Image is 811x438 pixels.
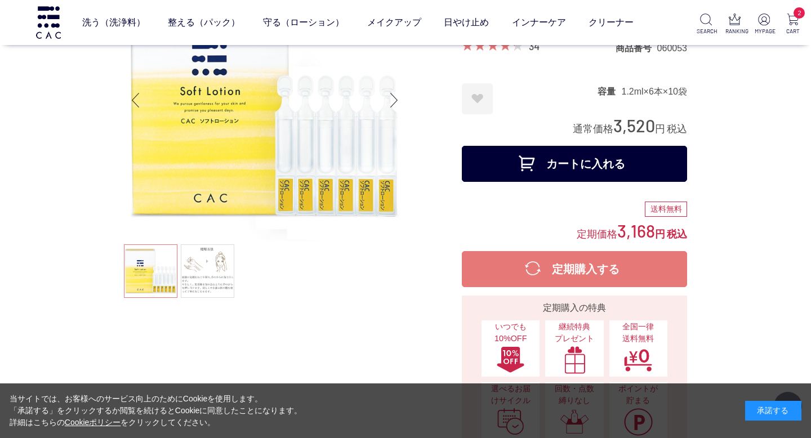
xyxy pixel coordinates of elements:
span: 税込 [667,229,687,240]
dd: 1.2ml×6本×10袋 [621,86,687,97]
a: MYPAGE [755,14,773,35]
dd: 060053 [657,42,687,54]
p: RANKING [725,27,744,35]
p: MYPAGE [755,27,773,35]
img: いつでも10%OFF [496,346,525,374]
p: CART [783,27,802,35]
a: お気に入りに登録する [462,83,493,114]
span: 選べるお届けサイクル [487,383,534,407]
p: SEARCH [697,27,715,35]
span: 円 [655,229,665,240]
dt: 容量 [598,86,621,97]
img: logo [34,6,63,38]
img: 全国一律送料無料 [623,346,653,374]
div: Next slide [383,78,405,123]
span: 定期価格 [577,227,617,240]
a: SEARCH [697,14,715,35]
span: 3,520 [613,115,655,136]
div: 承諾する [745,401,801,421]
span: 3,168 [617,220,655,241]
a: RANKING [725,14,744,35]
div: 送料無料 [645,202,687,217]
a: メイクアップ [367,7,421,38]
span: いつでも10%OFF [487,321,534,345]
a: 2 CART [783,14,802,35]
span: 全国一律 送料無料 [615,321,662,345]
span: ポイントが貯まる [615,383,662,407]
span: 継続特典 プレゼント [551,321,598,345]
a: Cookieポリシー [65,418,121,427]
a: 守る（ローション） [263,7,344,38]
span: 2 [794,7,805,19]
div: 定期購入の特典 [466,301,683,315]
span: 円 [655,123,665,135]
div: 当サイトでは、お客様へのサービス向上のためにCookieを使用します。 「承諾する」をクリックするか閲覧を続けるとCookieに同意したことになります。 詳細はこちらの をクリックしてください。 [10,393,302,428]
button: カートに入れる [462,146,687,182]
button: 定期購入する [462,251,687,287]
img: 継続特典プレゼント [560,346,589,374]
span: 税込 [667,123,687,135]
a: 整える（パック） [168,7,240,38]
a: 日やけ止め [444,7,489,38]
a: 洗う（洗浄料） [82,7,145,38]
span: 回数・点数縛りなし [551,383,598,407]
span: 通常価格 [573,123,613,135]
a: クリーナー [589,7,634,38]
a: インナーケア [512,7,566,38]
div: Previous slide [124,78,146,123]
dt: 商品番号 [616,42,657,54]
